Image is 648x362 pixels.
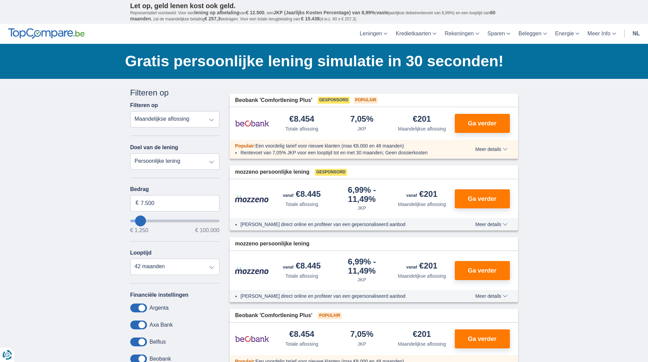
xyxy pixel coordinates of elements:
[235,168,310,176] span: mozzeno persoonlijke lening
[125,51,518,72] h1: Gratis persoonlijke lening simulatie in 30 seconden!
[398,273,446,279] div: Maandelijkse aflossing
[150,356,171,362] label: Beobank
[235,267,269,274] img: product.pl.alt Mozzeno
[468,336,496,342] span: Ga verder
[398,125,446,132] div: Maandelijkse aflossing
[475,147,507,152] span: Meer details
[130,250,152,256] label: Looptijd
[283,190,321,200] div: €8.445
[195,228,219,233] span: € 100.000
[130,228,148,233] span: € 1.250
[470,222,512,227] button: Meer details
[392,24,441,44] a: Kredietkaarten
[629,24,644,44] a: nl
[455,114,510,133] button: Ga verder
[354,97,378,104] span: Populair
[470,293,512,299] button: Meer details
[468,120,496,126] span: Ga verder
[130,144,178,151] label: Doel van de lening
[470,146,512,152] button: Meer details
[130,186,220,192] label: Bedrag
[8,28,85,39] img: TopCompare
[350,330,373,339] div: 7,05%
[230,142,456,149] div: :
[130,220,220,222] input: wantToBorrow
[358,341,366,347] div: JKP
[150,339,166,345] label: Belfius
[455,189,510,208] button: Ga verder
[301,16,320,21] span: € 15.438
[130,102,158,108] label: Filteren op
[283,262,321,271] div: €8.445
[398,201,446,208] div: Maandelijkse aflossing
[235,143,254,149] span: Populair
[150,305,169,311] label: Argenta
[413,330,431,339] div: €201
[398,341,446,347] div: Maandelijkse aflossing
[130,87,220,99] div: Filteren op
[358,125,366,132] div: JKP
[240,293,450,299] li: [PERSON_NAME] direct online en profiteer van een gepersonaliseerd aanbod
[358,205,366,211] div: JKP
[285,273,318,279] div: Totale aflossing
[130,292,189,298] label: Financiële instellingen
[130,10,518,22] p: Representatief voorbeeld: Voor een van , een ( jaarlijkse debetrentevoet van 8,99%) en een loopti...
[455,329,510,348] button: Ga verder
[235,312,312,320] span: Beobank 'Comfortlening Plus'
[273,10,375,15] span: JKP (Jaarlijks Kosten Percentage) van 8,99%
[406,262,437,271] div: €201
[318,312,342,319] span: Populair
[455,261,510,280] button: Ga verder
[583,24,620,44] a: Meer Info
[204,16,220,21] span: € 257,3
[240,149,450,156] li: Rentevoet van 7,05% JKP voor een looptijd tot en met 30 maanden; Geen dossierkosten
[468,268,496,274] span: Ga verder
[235,195,269,203] img: product.pl.alt Mozzeno
[358,276,366,283] div: JKP
[413,115,431,124] div: €201
[235,97,312,104] span: Beobank 'Comfortlening Plus'
[315,169,347,176] span: Gesponsord
[285,125,318,132] div: Totale aflossing
[350,115,373,124] div: 7,05%
[483,24,515,44] a: Sparen
[285,341,318,347] div: Totale aflossing
[255,143,404,149] span: Een voordelig tarief voor nieuwe klanten (max €8.000 en 48 maanden)
[240,221,450,228] li: [PERSON_NAME] direct online en profiteer van een gepersonaliseerd aanbod
[289,115,314,124] div: €8.454
[475,222,507,227] span: Meer details
[318,97,350,104] span: Gesponsord
[406,190,437,200] div: €201
[475,294,507,298] span: Meer details
[194,10,239,15] span: lening op afbetaling
[136,199,139,207] span: €
[130,10,496,21] span: 60 maanden
[235,330,269,347] img: product.pl.alt Beobank
[130,2,518,10] p: Let op, geld lenen kost ook geld.
[235,240,310,248] span: mozzeno persoonlijke lening
[150,322,173,328] label: Axa Bank
[289,330,314,339] div: €8.454
[355,24,392,44] a: Leningen
[285,201,318,208] div: Totale aflossing
[514,24,551,44] a: Beleggen
[441,24,483,44] a: Rekeningen
[335,186,389,203] div: 6,99%
[246,10,265,15] span: € 12.500
[377,10,389,15] span: vaste
[235,115,269,132] img: product.pl.alt Beobank
[551,24,583,44] a: Energie
[468,196,496,202] span: Ga verder
[335,258,389,275] div: 6,99%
